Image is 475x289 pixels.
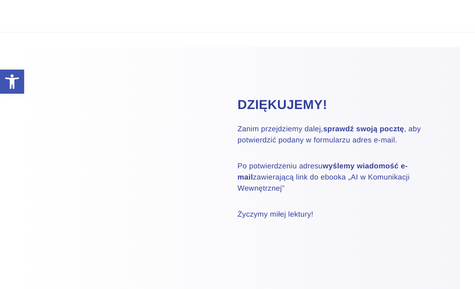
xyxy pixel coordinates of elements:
[237,161,437,194] p: Po potwierdzeniu adresu zawierającą link do ebooka „AI w Komunikacji Wewnętrznej”
[323,125,404,133] strong: sprawdź swoją pocztę
[237,162,408,181] strong: wyślemy wiadomość e-mail
[237,96,437,114] h2: Dziękujemy!
[237,209,437,220] p: Życzymy miłej lektury!
[237,124,437,146] p: Zanim przejdziemy dalej, , aby potwierdzić podany w formularzu adres e-mail.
